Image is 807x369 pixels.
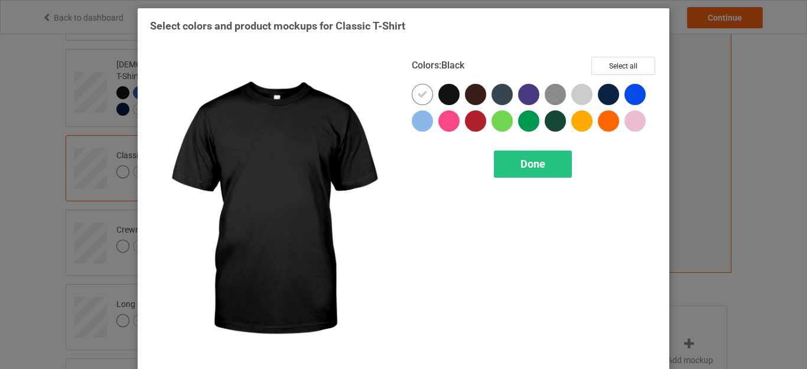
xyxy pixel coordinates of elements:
span: Black [441,60,464,71]
span: Select colors and product mockups for Classic T-Shirt [150,19,405,32]
img: regular.jpg [150,57,395,363]
span: Colors [412,60,439,71]
img: heather_texture.png [545,84,566,105]
h4: : [412,60,464,72]
button: Select all [591,57,655,75]
span: Done [520,158,545,170]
